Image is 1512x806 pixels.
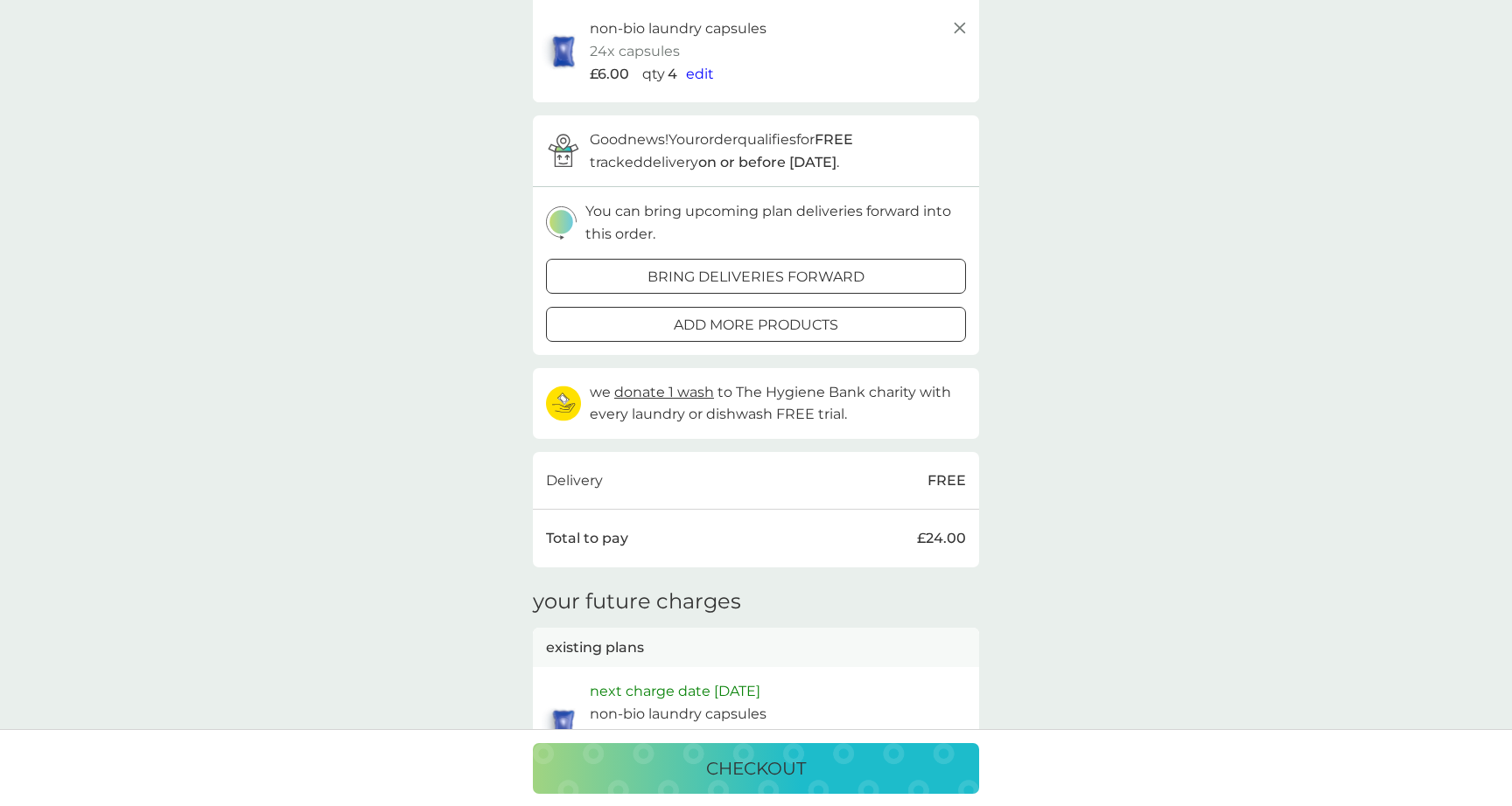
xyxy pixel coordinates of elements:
button: add more products [546,307,966,342]
button: checkout [533,743,979,794]
p: checkout [706,754,806,782]
strong: FREE [815,131,853,148]
p: we to The Hygiene Bank charity with every laundry or dishwash FREE trial. [590,381,966,426]
p: existing plans [546,636,644,659]
p: non-bio laundry capsules [590,703,766,726]
p: add more products [674,314,838,337]
p: bring deliveries forward [647,266,864,288]
p: next charge date [DATE] [590,680,760,703]
button: edit [686,63,714,86]
p: FREE [927,469,966,492]
p: Good news! Your order qualifies for tracked delivery . [590,129,966,173]
img: delivery-schedule.svg [546,206,577,239]
span: £6.00 [590,63,629,86]
span: donate 1 wash [614,384,714,400]
h3: your future charges [533,589,741,615]
span: edit [686,66,714,82]
p: non-bio laundry capsules [590,17,766,40]
p: 24x capsules [590,726,680,748]
p: You can bring upcoming plan deliveries forward into this order. [585,200,966,245]
p: 4 [668,63,677,86]
button: bring deliveries forward [546,259,966,294]
p: Total to pay [546,527,628,550]
p: Delivery [546,469,603,492]
p: £24.00 [917,527,966,550]
p: 24x capsules [590,40,680,63]
strong: on or before [DATE] [698,154,836,170]
p: qty [642,63,665,86]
